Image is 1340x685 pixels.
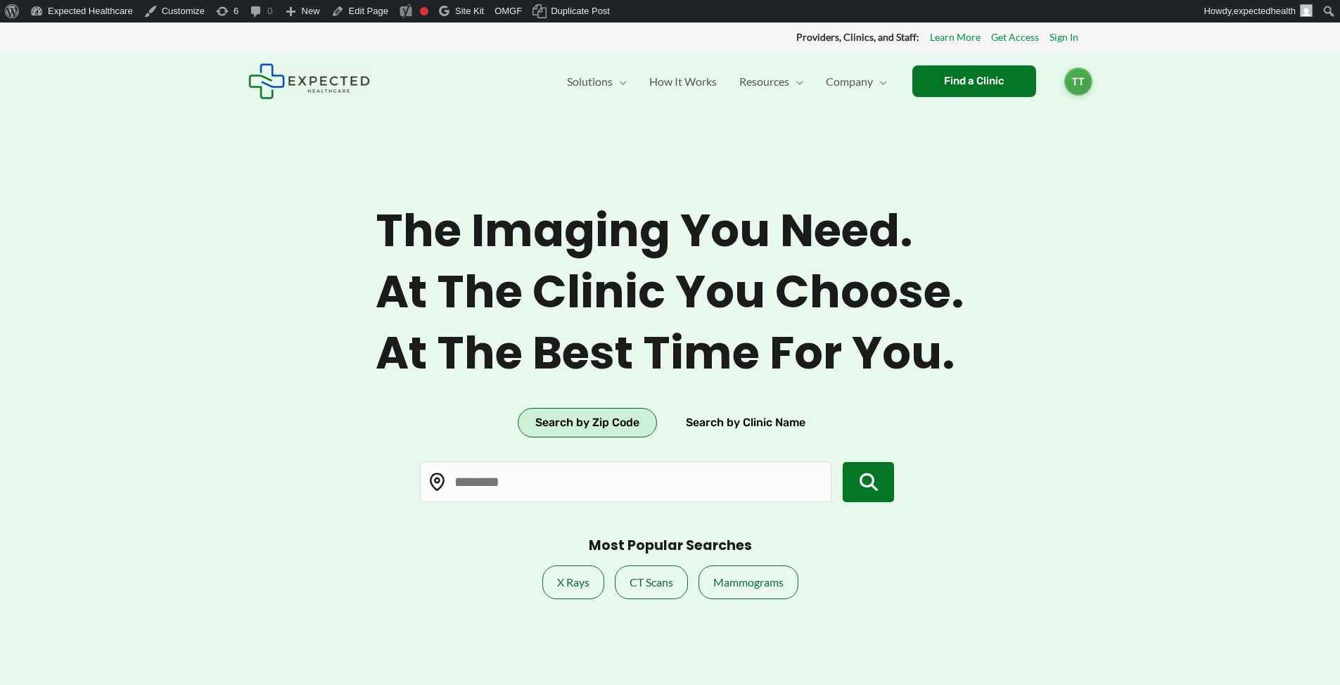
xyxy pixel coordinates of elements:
a: Mammograms [698,565,798,599]
a: CT Scans [615,565,688,599]
span: Company [826,57,873,106]
span: At the clinic you choose. [376,265,964,319]
span: expectedhealth [1234,6,1296,16]
button: Search by Clinic Name [668,408,823,437]
a: ResourcesMenu Toggle [728,57,815,106]
button: Search by Zip Code [518,408,657,437]
span: Resources [739,57,789,106]
a: TT [1064,68,1092,96]
span: Menu Toggle [873,57,887,106]
a: SolutionsMenu Toggle [556,57,638,106]
span: How It Works [649,57,717,106]
span: Menu Toggle [613,57,627,106]
strong: Providers, Clinics, and Staff: [796,31,919,43]
a: Sign In [1049,28,1078,46]
a: How It Works [638,57,728,106]
a: Learn More [930,28,981,46]
a: CompanyMenu Toggle [815,57,898,106]
nav: Primary Site Navigation [556,57,898,106]
a: Get Access [991,28,1039,46]
span: At the best time for you. [376,326,964,380]
span: The imaging you need. [376,204,964,258]
a: X Rays [542,565,604,599]
span: Solutions [567,57,613,106]
a: Find a Clinic [912,65,1036,97]
span: Site Kit [455,6,484,16]
span: Menu Toggle [789,57,803,106]
div: Focus keyphrase not set [420,7,428,15]
h3: Most Popular Searches [589,537,752,555]
img: Expected Healthcare Logo - side, dark font, small [248,63,370,99]
img: Location pin [428,473,447,492]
